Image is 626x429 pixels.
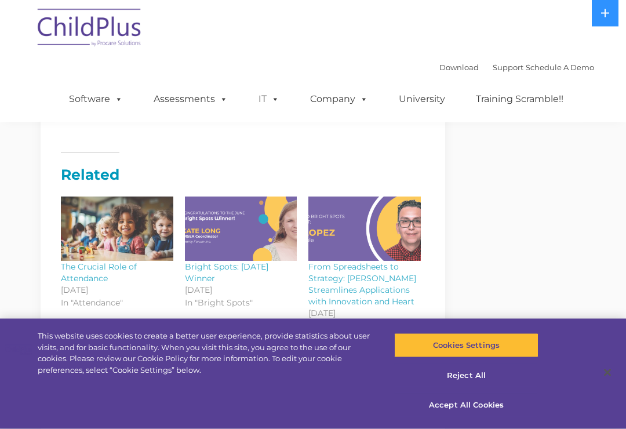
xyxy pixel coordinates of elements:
[57,88,134,111] a: Software
[61,296,173,311] p: In "Attendance"
[61,262,137,284] a: The Crucial Role of Attendance
[387,88,457,111] a: University
[32,1,148,59] img: ChildPlus by Procare Solutions
[61,285,173,296] time: [DATE]
[247,88,291,111] a: IT
[394,333,538,358] button: Cookies Settings
[394,393,538,417] button: Accept All Cookies
[185,197,297,261] a: Bright Spots: June 2024 Winner
[308,262,416,307] a: From Spreadsheets to Strategy: [PERSON_NAME] Streamlines Applications with Innovation and Heart​
[38,330,376,376] div: This website uses cookies to create a better user experience, provide statistics about user visit...
[439,63,594,72] font: |
[185,262,268,284] a: Bright Spots: [DATE] Winner
[185,296,297,311] p: In "Bright Spots"
[61,153,119,184] em: Related
[526,63,594,72] a: Schedule A Demo
[185,285,297,296] time: [DATE]
[308,308,421,319] time: [DATE]
[299,88,380,111] a: Company
[61,197,173,261] img: ChildPlus - The Crucial Role of Attendance
[142,88,239,111] a: Assessments
[595,360,620,386] button: Close
[61,197,173,261] a: The Crucial Role of Attendance
[493,63,523,72] a: Support
[394,363,538,388] button: Reject All
[464,88,575,111] a: Training Scramble!!
[439,63,479,72] a: Download
[308,197,421,261] a: From Spreadsheets to Strategy: Joel Streamlines Applications with Innovation and Heart​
